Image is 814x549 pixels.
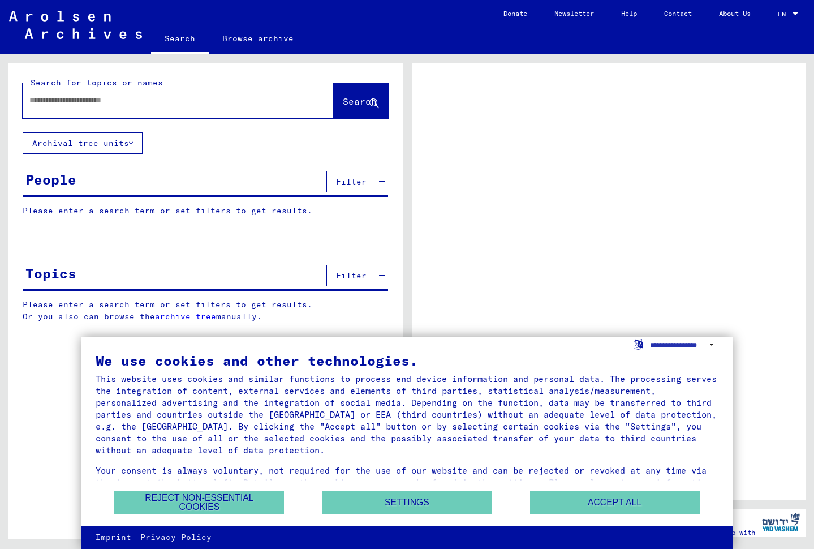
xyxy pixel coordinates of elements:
span: Search [343,96,377,107]
div: People [25,169,76,190]
img: Arolsen_neg.svg [9,11,142,39]
button: Filter [326,265,376,286]
span: Filter [336,177,367,187]
button: Accept all [530,491,700,514]
button: Archival tree units [23,132,143,154]
a: Search [151,25,209,54]
a: Browse archive [209,25,307,52]
a: Privacy Policy [140,532,212,543]
a: Imprint [96,532,131,543]
div: Topics [25,263,76,284]
button: Reject non-essential cookies [114,491,284,514]
button: Search [333,83,389,118]
button: Filter [326,171,376,192]
div: Your consent is always voluntary, not required for the use of our website and can be rejected or ... [96,465,718,500]
div: We use cookies and other technologies. [96,354,718,367]
a: archive tree [155,311,216,321]
span: EN [778,10,790,18]
mat-label: Search for topics or names [31,78,163,88]
p: Please enter a search term or set filters to get results. Or you also can browse the manually. [23,299,389,323]
button: Settings [322,491,492,514]
div: This website uses cookies and similar functions to process end device information and personal da... [96,373,718,456]
span: Filter [336,271,367,281]
p: Please enter a search term or set filters to get results. [23,205,388,217]
img: yv_logo.png [760,508,802,537]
